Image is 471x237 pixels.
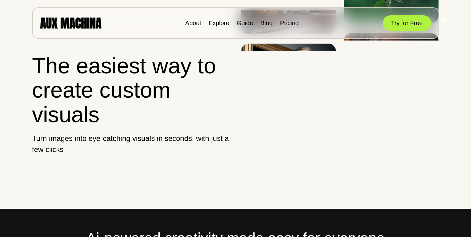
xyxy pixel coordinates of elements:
[383,15,431,31] button: Try for Free
[280,20,299,26] a: Pricing
[209,20,230,26] a: Explore
[185,20,201,26] a: About
[241,44,336,107] img: Image
[260,20,273,26] a: Blog
[32,54,230,127] h1: The easiest way to create custom visuals
[32,133,230,155] p: Turn images into eye-catching visuals in seconds, with just a few clicks
[237,20,253,26] a: Guide
[40,17,101,28] img: AUX MACHINA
